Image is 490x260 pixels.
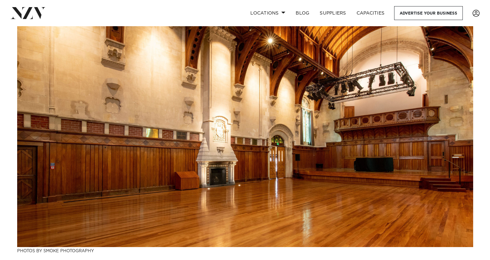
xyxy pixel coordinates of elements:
img: Christchurch Venues for Hire - The Complete Guide [17,26,473,247]
h3: Photos by Smoke Photography [17,247,473,254]
img: nzv-logo.png [10,7,46,19]
a: Locations [245,6,291,20]
a: BLOG [291,6,314,20]
a: SUPPLIERS [314,6,351,20]
a: Capacities [351,6,390,20]
a: Advertise your business [394,6,463,20]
